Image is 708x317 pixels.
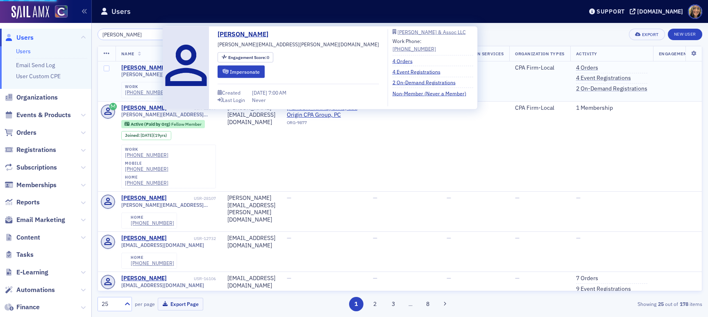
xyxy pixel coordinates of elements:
span: Events & Products [16,111,71,120]
span: Organizations [16,93,58,102]
a: 4 Event Registrations [393,68,447,75]
a: [PERSON_NAME] & Assoc LLC [393,29,473,34]
a: [PHONE_NUMBER] [125,180,168,186]
a: 2 On-Demand Registrations [576,85,647,93]
a: 4 Orders [393,57,419,64]
span: Fellow Member [171,121,202,127]
span: — [373,104,377,111]
span: [PERSON_NAME][EMAIL_ADDRESS][PERSON_NAME][DOMAIN_NAME] [121,202,216,208]
a: [PERSON_NAME] CPAs, dba Origin CPA Group, PC [287,104,361,119]
a: Registrations [5,145,56,154]
a: [PERSON_NAME] [121,195,167,202]
span: — [576,194,581,202]
a: [PERSON_NAME] [121,64,167,72]
span: — [515,234,520,242]
div: [EMAIL_ADDRESS][DOMAIN_NAME] [227,235,275,249]
a: Users [5,33,34,42]
div: USR-28107 [168,196,216,201]
label: per page [135,300,155,308]
span: Name [121,51,134,57]
div: CPA Firm-Local [515,64,564,72]
a: Tasks [5,250,34,259]
span: — [515,274,520,282]
span: Profile [688,5,702,19]
a: Finance [5,303,40,312]
span: Automations [16,285,55,294]
a: 1 Membership [576,104,613,112]
span: — [576,234,581,242]
span: Kingsbery CPAs, dba Origin CPA Group, PC [287,104,361,119]
div: CPA Firm-Local [515,104,564,112]
span: Memberships [16,181,57,190]
span: … [405,300,416,308]
a: 9 Event Registrations [576,285,631,293]
div: USR-16106 [168,276,216,281]
span: Users [16,33,34,42]
a: 2 On-Demand Registrations [393,79,462,86]
button: Impersonate [218,65,265,78]
span: Active (Paid by Org) [131,121,171,127]
div: home [131,255,174,260]
span: Orders [16,128,36,137]
a: Memberships [5,181,57,190]
span: [DATE] [252,89,268,95]
div: [PERSON_NAME] & Assoc LLC [397,29,466,34]
a: Users [16,48,31,55]
a: Email Marketing [5,215,65,224]
button: Export Page [158,298,203,310]
span: — [447,194,451,202]
input: Search… [98,29,176,40]
span: [EMAIL_ADDRESS][DOMAIN_NAME] [121,282,204,288]
a: New User [668,29,702,40]
a: [PERSON_NAME] [121,235,167,242]
button: [DOMAIN_NAME] [630,9,686,14]
span: — [515,194,520,202]
div: ORG-9877 [287,120,361,128]
span: — [287,194,291,202]
img: SailAMX [55,5,68,18]
div: Export [642,32,659,37]
a: Subscriptions [5,163,57,172]
span: Engagement Score : [228,54,267,60]
span: Email Marketing [16,215,65,224]
div: Support [597,8,625,15]
div: [EMAIL_ADDRESS][DOMAIN_NAME] [227,275,275,289]
div: Created [222,90,241,95]
a: [PHONE_NUMBER] [393,45,436,52]
a: Email Send Log [16,61,55,69]
span: — [287,274,291,282]
span: Content [16,233,40,242]
div: home [125,175,168,180]
div: Joined: 2006-08-31 00:00:00 [121,131,171,140]
span: Organization Types [515,51,564,57]
a: 4 Event Registrations [576,75,631,82]
span: Reports [16,198,40,207]
div: Work Phone: [393,37,436,52]
span: [EMAIL_ADDRESS][DOMAIN_NAME] [121,242,204,248]
a: 7 Orders [576,275,598,282]
button: Export [629,29,665,40]
strong: 178 [678,300,690,308]
span: Engagement Score [659,51,705,57]
button: 8 [421,297,435,311]
span: [PERSON_NAME][EMAIL_ADDRESS][PERSON_NAME][DOMAIN_NAME] [121,71,216,77]
span: Registrations [16,145,56,154]
span: — [447,274,451,282]
img: SailAMX [11,6,49,19]
a: [PHONE_NUMBER] [131,220,174,226]
a: [PHONE_NUMBER] [131,260,174,266]
div: home [131,215,174,220]
div: Never [252,96,266,103]
span: [DATE] [141,132,153,138]
span: [PERSON_NAME][EMAIL_ADDRESS][PERSON_NAME][DOMAIN_NAME] [218,41,379,48]
button: 1 [349,297,363,311]
a: Orders [5,128,36,137]
a: Reports [5,198,40,207]
div: Engagement Score: 0 [218,52,273,63]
